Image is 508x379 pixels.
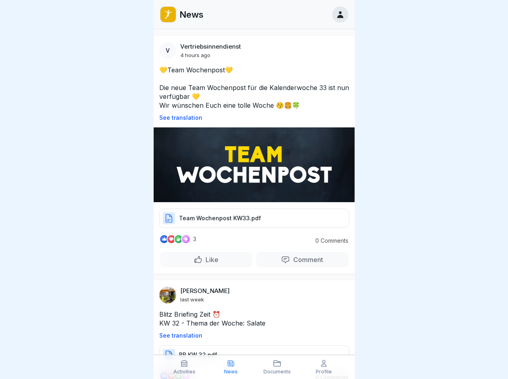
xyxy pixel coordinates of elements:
[304,238,348,244] p: 0 Comments
[173,369,195,375] p: Activities
[159,354,349,363] a: BB KW 32.pdf
[159,332,349,339] p: See translation
[316,369,332,375] p: Profile
[180,52,210,58] p: 4 hours ago
[179,351,217,359] p: BB KW 32.pdf
[193,236,196,242] p: 3
[180,296,204,303] p: last week
[159,310,349,328] p: Blitz Briefing Zeit ⏰ KW 32 - Thema der Woche: Salate
[159,218,349,226] a: Team Wochenpost KW33.pdf
[159,115,349,121] p: See translation
[263,369,291,375] p: Documents
[159,66,349,110] p: 💛Team Wochenpost💛 Die neue Team Wochenpost für die Kalenderwoche 33 ist nun verfügbar 💛 Wir wünsc...
[202,256,218,264] p: Like
[160,7,176,22] img: oo2rwhh5g6mqyfqxhtbddxvd.png
[179,214,261,222] p: Team Wochenpost KW33.pdf
[180,287,230,295] p: [PERSON_NAME]
[159,42,176,59] div: V
[180,43,241,50] p: Vertriebsinnendienst
[154,127,355,202] img: Post Image
[179,9,204,20] p: News
[224,369,238,375] p: News
[290,256,323,264] p: Comment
